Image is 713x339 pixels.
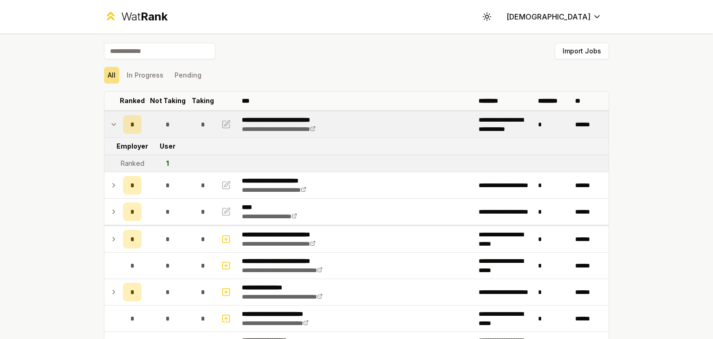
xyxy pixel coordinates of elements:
div: Wat [121,9,168,24]
button: [DEMOGRAPHIC_DATA] [499,8,609,25]
td: User [145,138,190,155]
td: Employer [119,138,145,155]
button: In Progress [123,67,167,84]
button: Import Jobs [555,43,609,59]
span: Rank [141,10,168,23]
p: Ranked [120,96,145,105]
div: 1 [166,159,169,168]
div: Ranked [121,159,144,168]
p: Taking [192,96,214,105]
button: Pending [171,67,205,84]
p: Not Taking [150,96,186,105]
span: [DEMOGRAPHIC_DATA] [506,11,590,22]
a: WatRank [104,9,168,24]
button: All [104,67,119,84]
